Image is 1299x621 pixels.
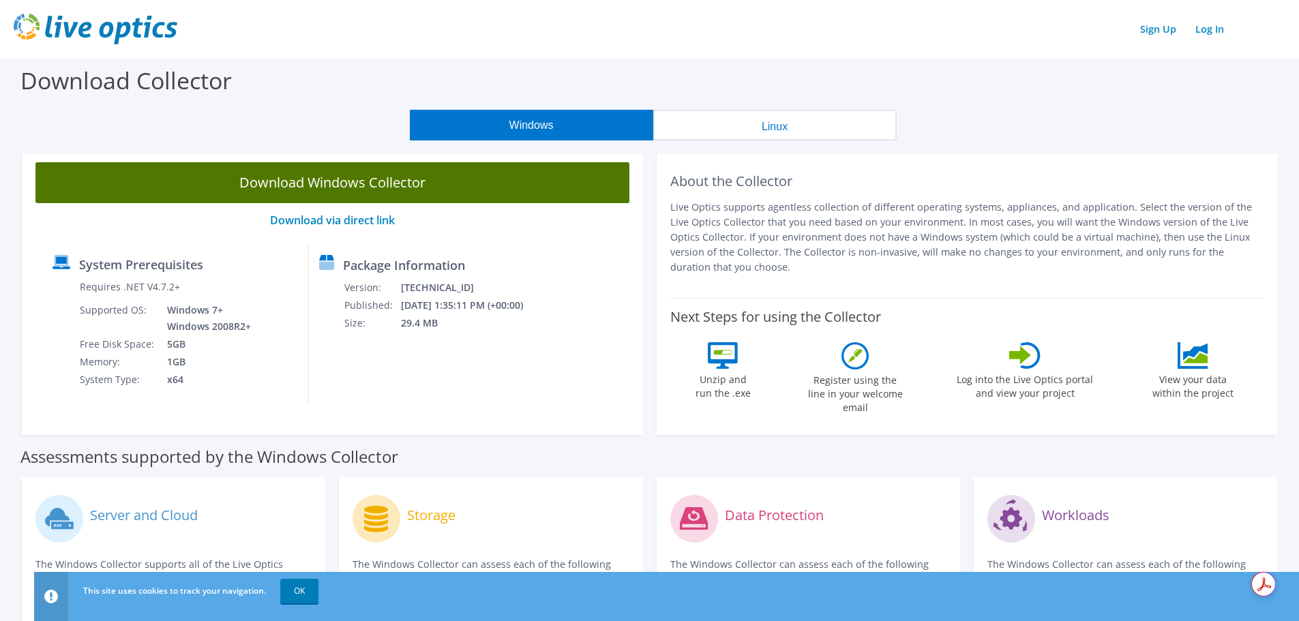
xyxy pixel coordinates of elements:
td: Size: [344,314,400,332]
label: Data Protection [725,509,824,522]
td: Memory: [79,353,157,371]
button: Linux [653,110,897,140]
label: Log into the Live Optics portal and view your project [956,369,1094,400]
td: Version: [344,279,400,297]
a: Log In [1189,19,1231,39]
a: OK [280,579,318,603]
label: Package Information [343,258,465,272]
td: x64 [157,371,254,389]
td: Windows 7+ Windows 2008R2+ [157,301,254,335]
img: live_optics_svg.svg [14,14,177,44]
td: Free Disk Space: [79,335,157,353]
p: The Windows Collector can assess each of the following storage systems. [353,557,629,587]
label: Download Collector [20,65,232,96]
td: Published: [344,297,400,314]
a: Download via direct link [270,213,395,228]
td: [TECHNICAL_ID] [400,279,541,297]
label: Server and Cloud [90,509,198,522]
td: System Type: [79,371,157,389]
label: View your data within the project [1144,369,1242,400]
td: 1GB [157,353,254,371]
button: Windows [410,110,653,140]
h2: About the Collector [670,173,1264,190]
p: The Windows Collector can assess each of the following applications. [987,557,1264,587]
label: Next Steps for using the Collector [670,309,881,325]
a: Download Windows Collector [35,162,629,203]
p: The Windows Collector can assess each of the following DPS applications. [670,557,946,587]
label: Requires .NET V4.7.2+ [80,280,180,294]
a: Sign Up [1133,19,1183,39]
label: Unzip and run the .exe [691,369,754,400]
td: 29.4 MB [400,314,541,332]
label: Assessments supported by the Windows Collector [20,450,398,464]
td: 5GB [157,335,254,353]
label: Register using the line in your welcome email [804,369,906,414]
td: [DATE] 1:35:11 PM (+00:00) [400,297,541,314]
label: Storage [407,509,456,522]
td: Supported OS: [79,301,157,335]
label: Workloads [1042,509,1109,522]
label: System Prerequisites [79,258,203,271]
span: This site uses cookies to track your navigation. [83,585,266,596]
p: Live Optics supports agentless collection of different operating systems, appliances, and applica... [670,200,1264,275]
p: The Windows Collector supports all of the Live Optics compute and cloud assessments. [35,557,312,587]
